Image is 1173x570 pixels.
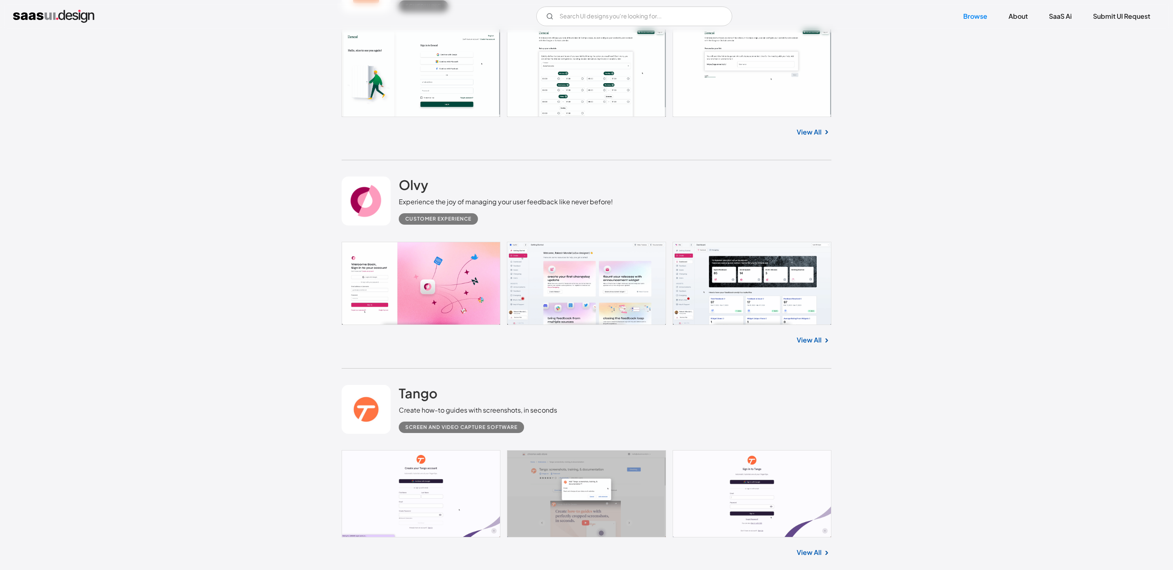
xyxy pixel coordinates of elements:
[797,127,822,137] a: View All
[1039,7,1082,25] a: SaaS Ai
[797,335,822,345] a: View All
[536,7,732,26] input: Search UI designs you're looking for...
[999,7,1037,25] a: About
[399,177,428,193] h2: Olvy
[399,385,438,405] a: Tango
[399,197,613,207] div: Experience the joy of managing your user feedback like never before!
[953,7,997,25] a: Browse
[536,7,732,26] form: Email Form
[405,422,518,432] div: Screen and Video Capture Software
[405,214,471,224] div: Customer Experience
[399,385,438,401] h2: Tango
[1083,7,1160,25] a: Submit UI Request
[13,10,94,23] a: home
[399,177,428,197] a: Olvy
[797,548,822,557] a: View All
[399,405,557,415] div: Create how-to guides with screenshots, in seconds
